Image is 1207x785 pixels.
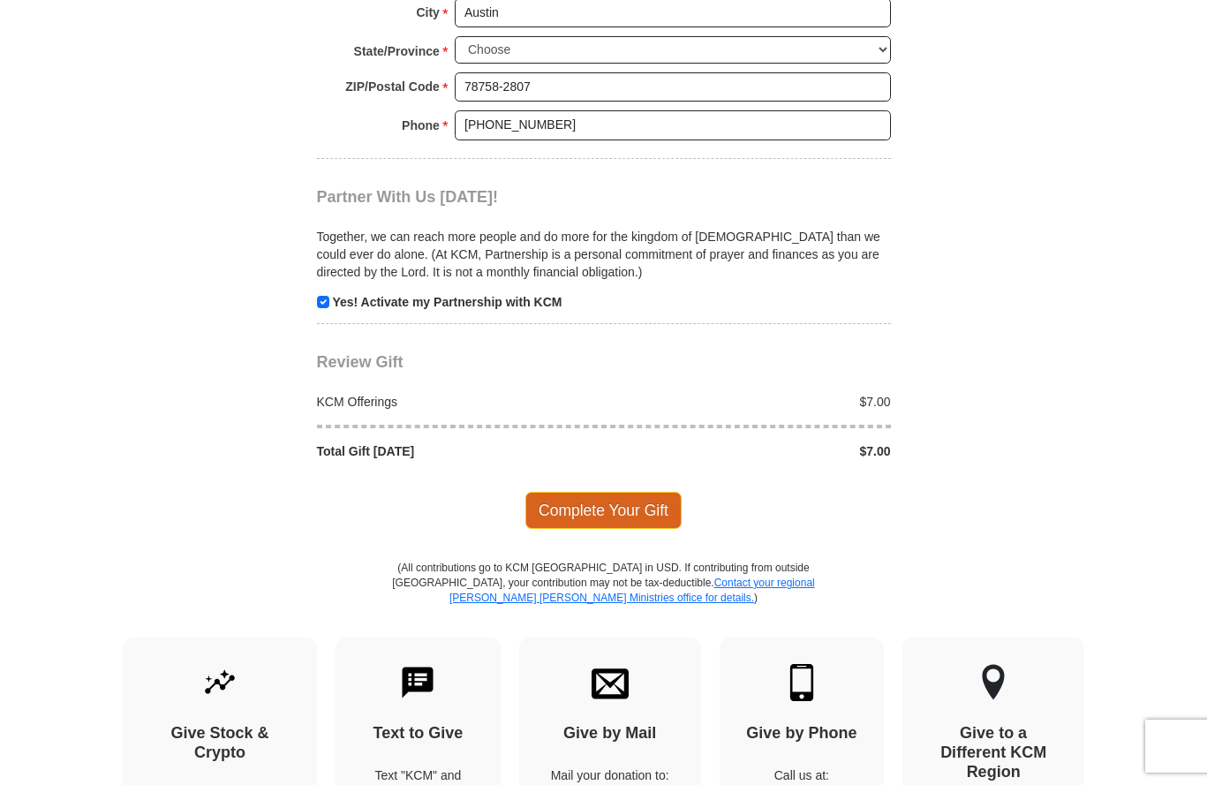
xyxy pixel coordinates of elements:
[307,442,604,460] div: Total Gift [DATE]
[392,561,816,638] p: (All contributions go to KCM [GEOGRAPHIC_DATA] in USD. If contributing from outside [GEOGRAPHIC_D...
[929,724,1058,781] h4: Give to a Different KCM Region
[332,295,562,309] strong: Yes! Activate my Partnership with KCM
[981,664,1006,701] img: other-region
[592,664,629,701] img: envelope.svg
[783,664,820,701] img: mobile.svg
[307,393,604,411] div: KCM Offerings
[402,113,440,138] strong: Phone
[317,353,404,371] span: Review Gift
[399,664,436,701] img: text-to-give.svg
[317,228,891,281] p: Together, we can reach more people and do more for the kingdom of [DEMOGRAPHIC_DATA] than we coul...
[746,766,858,784] p: Call us at:
[604,393,901,411] div: $7.00
[746,724,858,743] h4: Give by Phone
[201,664,238,701] img: give-by-stock.svg
[362,724,474,743] h4: Text to Give
[525,492,682,529] span: Complete Your Gift
[604,442,901,460] div: $7.00
[149,724,290,762] h4: Give Stock & Crypto
[317,188,499,206] span: Partner With Us [DATE]!
[546,766,675,784] p: Mail your donation to:
[345,74,440,99] strong: ZIP/Postal Code
[354,39,440,64] strong: State/Province
[546,724,675,743] h4: Give by Mail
